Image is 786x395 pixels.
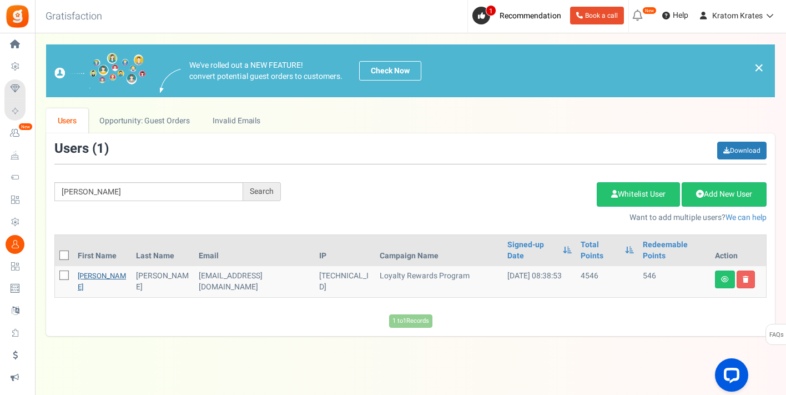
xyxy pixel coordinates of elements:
th: Email [194,235,315,266]
a: [PERSON_NAME] [78,271,126,292]
th: Last Name [132,235,195,266]
td: 4546 [576,266,638,297]
a: We can help [725,212,767,223]
input: Search by email or name [54,182,243,201]
i: Delete user [743,276,749,283]
a: Help [658,7,693,24]
span: Kratom Krates [712,10,763,22]
img: images [54,53,146,89]
a: 1 Recommendation [472,7,566,24]
span: 1 [486,5,496,16]
a: New [4,124,30,143]
td: [TECHNICAL_ID] [315,266,375,297]
a: Opportunity: Guest Orders [88,108,201,133]
span: Recommendation [500,10,561,22]
p: Want to add multiple users? [298,212,767,223]
a: Whitelist User [597,182,680,207]
th: First Name [73,235,132,266]
p: We've rolled out a NEW FEATURE! convert potential guest orders to customers. [189,60,342,82]
a: Book a call [570,7,624,24]
a: Users [46,108,88,133]
span: 1 [97,139,104,158]
th: Campaign Name [375,235,503,266]
em: New [642,7,657,14]
a: Add New User [682,182,767,207]
a: × [754,61,764,74]
a: Signed-up Date [507,239,557,262]
a: Invalid Emails [201,108,272,133]
td: 546 [638,266,711,297]
h3: Gratisfaction [33,6,114,28]
span: FAQs [769,324,784,346]
td: Loyalty Rewards Program [375,266,503,297]
i: View details [721,276,729,283]
td: customer [194,266,315,297]
td: [PERSON_NAME] [132,266,195,297]
a: Download [717,142,767,159]
span: Help [670,10,688,21]
a: Check Now [359,61,421,81]
h3: Users ( ) [54,142,109,156]
img: Gratisfaction [5,4,30,29]
a: Total Points [581,239,619,262]
div: Search [243,182,281,201]
th: IP [315,235,375,266]
img: images [160,69,181,93]
td: [DATE] 08:38:53 [503,266,576,297]
th: Action [711,235,766,266]
a: Redeemable Points [643,239,706,262]
em: New [18,123,33,131]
